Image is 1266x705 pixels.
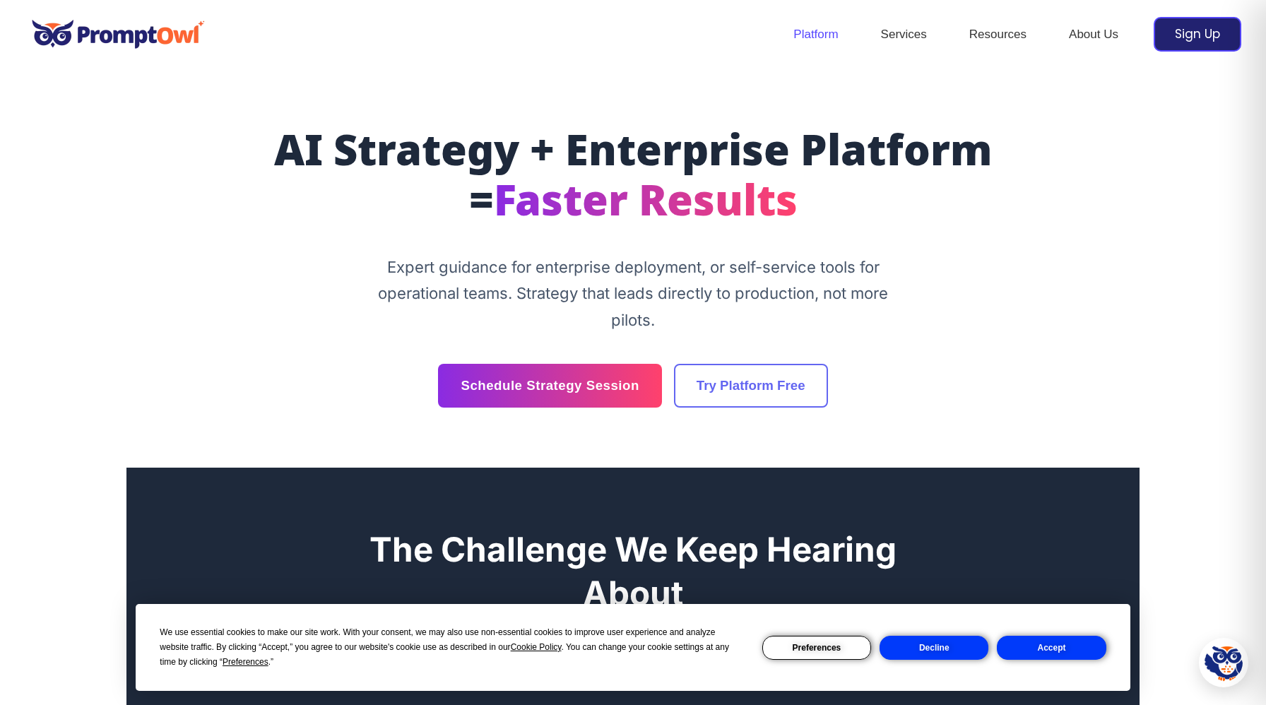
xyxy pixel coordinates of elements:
a: Try Platform Free [674,364,828,408]
div: Cookie Consent Prompt [136,604,1130,691]
a: Schedule Strategy Session [438,364,661,408]
span: Cookie Policy [511,642,562,652]
img: promptowl.ai logo [25,10,212,59]
button: Preferences [762,636,871,660]
nav: Site Navigation: Header [772,10,1140,59]
a: Services [860,10,948,59]
h1: AI Strategy + Enterprise Platform = [233,129,1033,230]
a: About Us [1048,10,1140,59]
span: Faster Results [494,177,798,232]
button: Accept [997,636,1106,660]
p: Expert guidance for enterprise deployment, or self-service tools for operational teams. Strategy ... [368,254,898,334]
h2: The Challenge We Keep Hearing About [350,528,916,615]
a: Platform [772,10,859,59]
a: Sign Up [1154,17,1241,52]
div: We use essential cookies to make our site work. With your consent, we may also use non-essential ... [160,625,745,670]
span: Preferences [223,657,268,667]
img: Hootie - PromptOwl AI Assistant [1205,644,1243,682]
a: Resources [948,10,1048,59]
button: Decline [880,636,988,660]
